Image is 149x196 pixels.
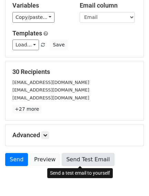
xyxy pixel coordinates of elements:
small: [EMAIL_ADDRESS][DOMAIN_NAME] [12,95,89,100]
iframe: Chat Widget [115,163,149,196]
h5: Advanced [12,131,137,139]
div: Send a test email to yourself [47,168,113,178]
a: Preview [30,153,60,166]
a: Templates [12,30,42,37]
a: +27 more [12,105,41,113]
a: Send Test Email [62,153,114,166]
h5: Variables [12,2,69,9]
h5: 30 Recipients [12,68,137,76]
button: Save [50,40,68,50]
h5: Email column [80,2,137,9]
small: [EMAIL_ADDRESS][DOMAIN_NAME] [12,80,89,85]
a: Send [5,153,28,166]
small: [EMAIL_ADDRESS][DOMAIN_NAME] [12,87,89,92]
a: Load... [12,40,39,50]
a: Copy/paste... [12,12,54,23]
